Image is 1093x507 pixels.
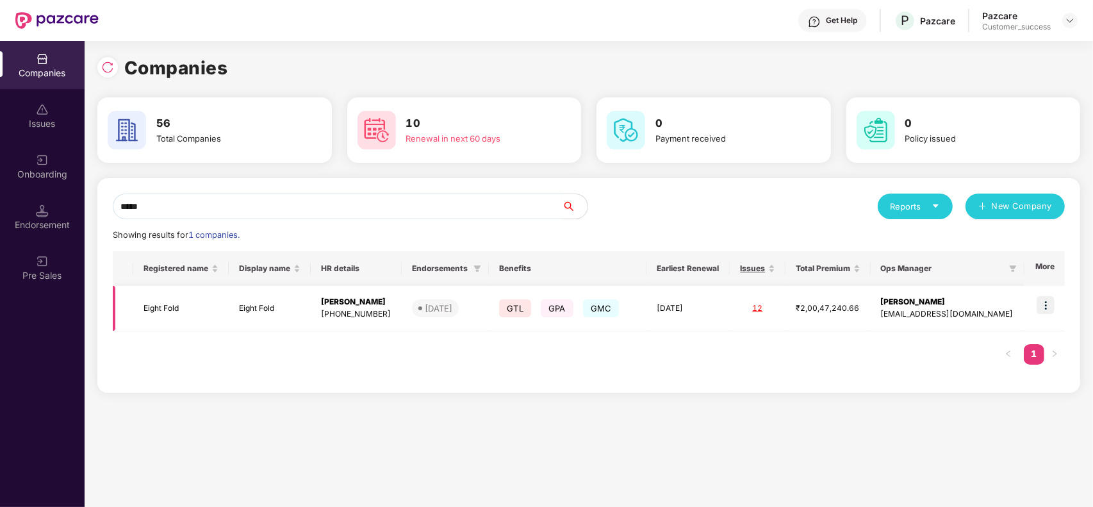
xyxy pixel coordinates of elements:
[857,111,895,149] img: svg+xml;base64,PHN2ZyB4bWxucz0iaHR0cDovL3d3dy53My5vcmcvMjAwMC9zdmciIHdpZHRoPSI2MCIgaGVpZ2h0PSI2MC...
[425,302,452,315] div: [DATE]
[982,10,1051,22] div: Pazcare
[1024,251,1065,286] th: More
[740,303,775,315] div: 12
[133,286,229,331] td: Eight Fold
[36,53,49,65] img: svg+xml;base64,PHN2ZyBpZD0iQ29tcGFuaWVzIiB4bWxucz0iaHR0cDovL3d3dy53My5vcmcvMjAwMC9zdmciIHdpZHRoPS...
[1051,350,1058,358] span: right
[982,22,1051,32] div: Customer_success
[1005,350,1012,358] span: left
[992,200,1053,213] span: New Company
[1024,344,1044,363] a: 1
[1065,15,1075,26] img: svg+xml;base64,PHN2ZyBpZD0iRHJvcGRvd24tMzJ4MzIiIHhtbG5zPSJodHRwOi8vd3d3LnczLm9yZy8yMDAwL3N2ZyIgd2...
[36,204,49,217] img: svg+xml;base64,PHN2ZyB3aWR0aD0iMTQuNSIgaGVpZ2h0PSIxNC41IiB2aWV3Qm94PSIwIDAgMTYgMTYiIGZpbGw9Im5vbm...
[646,286,730,331] td: [DATE]
[239,263,291,274] span: Display name
[357,111,396,149] img: svg+xml;base64,PHN2ZyB4bWxucz0iaHR0cDovL3d3dy53My5vcmcvMjAwMC9zdmciIHdpZHRoPSI2MCIgaGVpZ2h0PSI2MC...
[321,308,391,320] div: [PHONE_NUMBER]
[881,296,1015,308] div: [PERSON_NAME]
[1007,261,1019,276] span: filter
[1009,265,1017,272] span: filter
[36,103,49,116] img: svg+xml;base64,PHN2ZyBpZD0iSXNzdWVzX2Rpc2FibGVkIiB4bWxucz0iaHR0cDovL3d3dy53My5vcmcvMjAwMC9zdmciIH...
[1024,344,1044,365] li: 1
[730,251,785,286] th: Issues
[229,286,311,331] td: Eight Fold
[108,111,146,149] img: svg+xml;base64,PHN2ZyB4bWxucz0iaHR0cDovL3d3dy53My5vcmcvMjAwMC9zdmciIHdpZHRoPSI2MCIgaGVpZ2h0PSI2MC...
[561,194,588,219] button: search
[881,308,1015,320] div: [EMAIL_ADDRESS][DOMAIN_NAME]
[156,115,295,132] h3: 56
[1037,296,1055,314] img: icon
[978,202,987,212] span: plus
[740,263,766,274] span: Issues
[920,15,955,27] div: Pazcare
[808,15,821,28] img: svg+xml;base64,PHN2ZyBpZD0iSGVscC0zMngzMiIgeG1sbnM9Imh0dHA6Ly93d3cudzMub3JnLzIwMDAvc3ZnIiB3aWR0aD...
[473,265,481,272] span: filter
[36,154,49,167] img: svg+xml;base64,PHN2ZyB3aWR0aD0iMjAiIGhlaWdodD0iMjAiIHZpZXdCb3g9IjAgMCAyMCAyMCIgZmlsbD0ibm9uZSIgeG...
[826,15,857,26] div: Get Help
[15,12,99,29] img: New Pazcare Logo
[646,251,730,286] th: Earliest Renewal
[36,255,49,268] img: svg+xml;base64,PHN2ZyB3aWR0aD0iMjAiIGhlaWdodD0iMjAiIHZpZXdCb3g9IjAgMCAyMCAyMCIgZmlsbD0ibm9uZSIgeG...
[321,296,391,308] div: [PERSON_NAME]
[124,54,228,82] h1: Companies
[905,132,1044,145] div: Policy issued
[412,263,468,274] span: Endorsements
[655,115,794,132] h3: 0
[607,111,645,149] img: svg+xml;base64,PHN2ZyB4bWxucz0iaHR0cDovL3d3dy53My5vcmcvMjAwMC9zdmciIHdpZHRoPSI2MCIgaGVpZ2h0PSI2MC...
[901,13,909,28] span: P
[406,115,545,132] h3: 10
[101,61,114,74] img: svg+xml;base64,PHN2ZyBpZD0iUmVsb2FkLTMyeDMyIiB4bWxucz0iaHR0cDovL3d3dy53My5vcmcvMjAwMC9zdmciIHdpZH...
[113,230,240,240] span: Showing results for
[229,251,311,286] th: Display name
[144,263,209,274] span: Registered name
[881,263,1005,274] span: Ops Manager
[499,299,531,317] span: GTL
[655,132,794,145] div: Payment received
[311,251,402,286] th: HR details
[1044,344,1065,365] button: right
[998,344,1019,365] button: left
[156,132,295,145] div: Total Companies
[796,303,860,315] div: ₹2,00,47,240.66
[891,200,940,213] div: Reports
[796,263,851,274] span: Total Premium
[785,251,871,286] th: Total Premium
[966,194,1065,219] button: plusNew Company
[188,230,240,240] span: 1 companies.
[583,299,620,317] span: GMC
[998,344,1019,365] li: Previous Page
[561,201,588,212] span: search
[1044,344,1065,365] li: Next Page
[932,202,940,210] span: caret-down
[406,132,545,145] div: Renewal in next 60 days
[541,299,573,317] span: GPA
[133,251,229,286] th: Registered name
[905,115,1044,132] h3: 0
[489,251,646,286] th: Benefits
[471,261,484,276] span: filter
